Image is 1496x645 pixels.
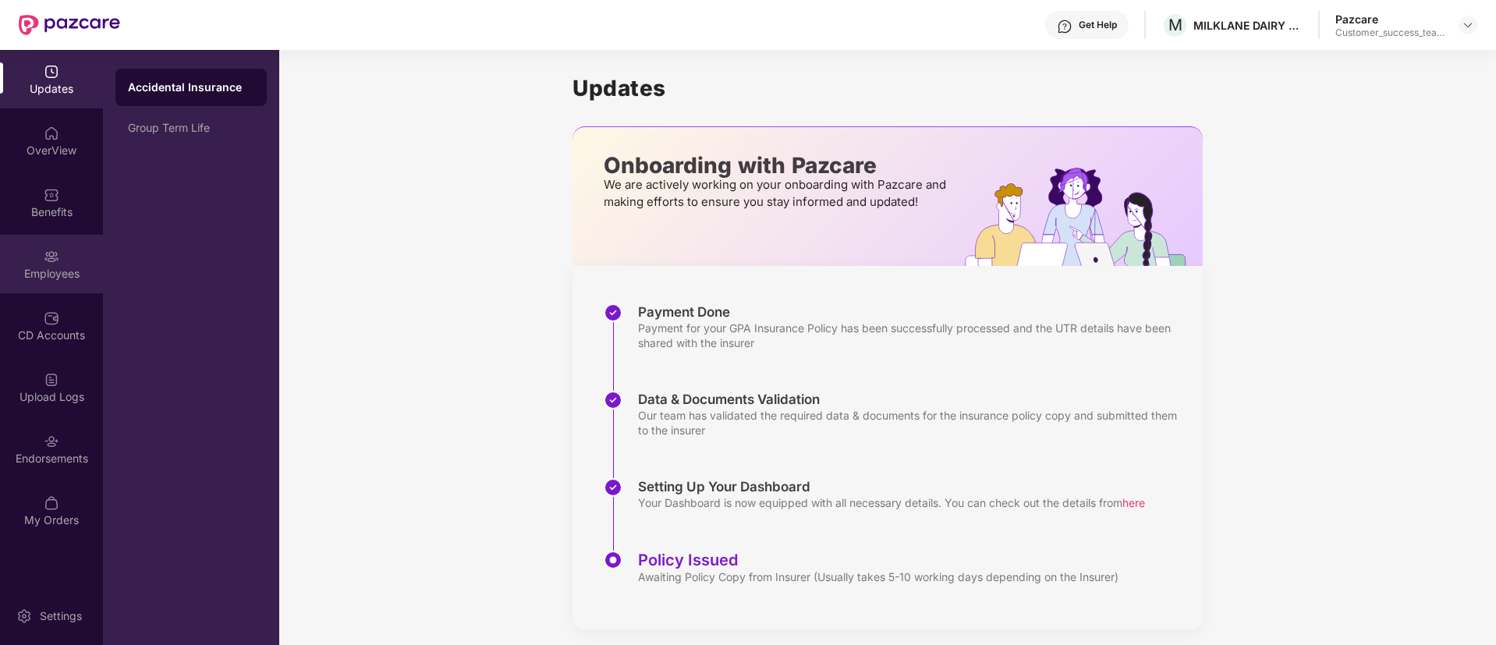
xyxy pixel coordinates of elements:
[44,64,59,80] img: svg+xml;base64,PHN2ZyBpZD0iVXBkYXRlZCIgeG1sbnM9Imh0dHA6Ly93d3cudzMub3JnLzIwMDAvc3ZnIiB3aWR0aD0iMj...
[1335,27,1445,39] div: Customer_success_team_lead
[638,391,1187,408] div: Data & Documents Validation
[128,80,254,95] div: Accidental Insurance
[604,478,622,497] img: svg+xml;base64,PHN2ZyBpZD0iU3RlcC1Eb25lLTMyeDMyIiB4bWxucz0iaHR0cDovL3d3dy53My5vcmcvMjAwMC9zdmciIH...
[128,122,254,134] div: Group Term Life
[638,303,1187,321] div: Payment Done
[1122,496,1145,509] span: here
[35,608,87,624] div: Settings
[44,126,59,141] img: svg+xml;base64,PHN2ZyBpZD0iSG9tZSIgeG1sbnM9Imh0dHA6Ly93d3cudzMub3JnLzIwMDAvc3ZnIiB3aWR0aD0iMjAiIG...
[638,478,1145,495] div: Setting Up Your Dashboard
[604,176,951,211] p: We are actively working on your onboarding with Pazcare and making efforts to ensure you stay inf...
[604,158,951,172] p: Onboarding with Pazcare
[44,372,59,388] img: svg+xml;base64,PHN2ZyBpZD0iVXBsb2FkX0xvZ3MiIGRhdGEtbmFtZT0iVXBsb2FkIExvZ3MiIHhtbG5zPSJodHRwOi8vd3...
[44,434,59,449] img: svg+xml;base64,PHN2ZyBpZD0iRW5kb3JzZW1lbnRzIiB4bWxucz0iaHR0cDovL3d3dy53My5vcmcvMjAwMC9zdmciIHdpZH...
[44,249,59,264] img: svg+xml;base64,PHN2ZyBpZD0iRW1wbG95ZWVzIiB4bWxucz0iaHR0cDovL3d3dy53My5vcmcvMjAwMC9zdmciIHdpZHRoPS...
[638,408,1187,438] div: Our team has validated the required data & documents for the insurance policy copy and submitted ...
[1168,16,1182,34] span: M
[1079,19,1117,31] div: Get Help
[1057,19,1072,34] img: svg+xml;base64,PHN2ZyBpZD0iSGVscC0zMngzMiIgeG1sbnM9Imh0dHA6Ly93d3cudzMub3JnLzIwMDAvc3ZnIiB3aWR0aD...
[638,321,1187,350] div: Payment for your GPA Insurance Policy has been successfully processed and the UTR details have be...
[638,495,1145,510] div: Your Dashboard is now equipped with all necessary details. You can check out the details from
[573,75,1203,101] h1: Updates
[604,303,622,322] img: svg+xml;base64,PHN2ZyBpZD0iU3RlcC1Eb25lLTMyeDMyIiB4bWxucz0iaHR0cDovL3d3dy53My5vcmcvMjAwMC9zdmciIH...
[16,608,32,624] img: svg+xml;base64,PHN2ZyBpZD0iU2V0dGluZy0yMHgyMCIgeG1sbnM9Imh0dHA6Ly93d3cudzMub3JnLzIwMDAvc3ZnIiB3aW...
[44,495,59,511] img: svg+xml;base64,PHN2ZyBpZD0iTXlfT3JkZXJzIiBkYXRhLW5hbWU9Ik15IE9yZGVycyIgeG1sbnM9Imh0dHA6Ly93d3cudz...
[1193,18,1303,33] div: MILKLANE DAIRY SERVICES PRIVATE LIMITED
[44,310,59,326] img: svg+xml;base64,PHN2ZyBpZD0iQ0RfQWNjb3VudHMiIGRhdGEtbmFtZT0iQ0QgQWNjb3VudHMiIHhtbG5zPSJodHRwOi8vd3...
[19,15,120,35] img: New Pazcare Logo
[965,168,1203,266] img: hrOnboarding
[638,551,1118,569] div: Policy Issued
[604,391,622,409] img: svg+xml;base64,PHN2ZyBpZD0iU3RlcC1Eb25lLTMyeDMyIiB4bWxucz0iaHR0cDovL3d3dy53My5vcmcvMjAwMC9zdmciIH...
[638,569,1118,584] div: Awaiting Policy Copy from Insurer (Usually takes 5-10 working days depending on the Insurer)
[1335,12,1445,27] div: Pazcare
[1462,19,1474,31] img: svg+xml;base64,PHN2ZyBpZD0iRHJvcGRvd24tMzJ4MzIiIHhtbG5zPSJodHRwOi8vd3d3LnczLm9yZy8yMDAwL3N2ZyIgd2...
[44,187,59,203] img: svg+xml;base64,PHN2ZyBpZD0iQmVuZWZpdHMiIHhtbG5zPSJodHRwOi8vd3d3LnczLm9yZy8yMDAwL3N2ZyIgd2lkdGg9Ij...
[604,551,622,569] img: svg+xml;base64,PHN2ZyBpZD0iU3RlcC1BY3RpdmUtMzJ4MzIiIHhtbG5zPSJodHRwOi8vd3d3LnczLm9yZy8yMDAwL3N2Zy...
